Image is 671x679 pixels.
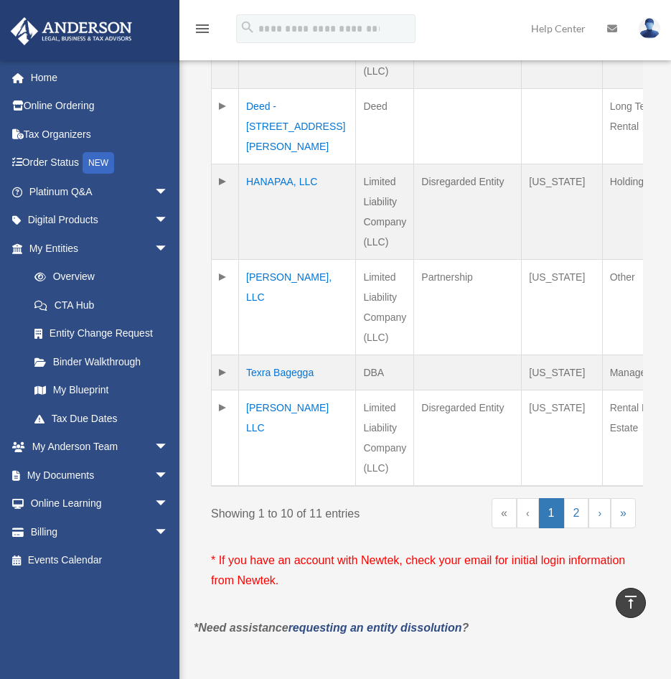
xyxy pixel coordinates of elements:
[414,390,522,486] td: Disregarded Entity
[288,622,462,634] a: requesting an entity dissolution
[10,177,190,206] a: Platinum Q&Aarrow_drop_down
[20,263,176,291] a: Overview
[154,177,183,207] span: arrow_drop_down
[492,498,517,528] a: First
[240,19,255,35] i: search
[522,390,602,486] td: [US_STATE]
[356,88,414,164] td: Deed
[588,498,611,528] a: Next
[239,390,356,486] td: [PERSON_NAME] LLC
[522,164,602,259] td: [US_STATE]
[194,622,469,634] em: *Need assistance ?
[10,92,190,121] a: Online Ordering
[154,206,183,235] span: arrow_drop_down
[20,404,183,433] a: Tax Due Dates
[194,20,211,37] i: menu
[10,206,190,235] a: Digital Productsarrow_drop_down
[10,546,190,575] a: Events Calendar
[211,498,413,524] div: Showing 1 to 10 of 11 entries
[10,234,183,263] a: My Entitiesarrow_drop_down
[239,164,356,259] td: HANAPAA, LLC
[517,498,539,528] a: Previous
[20,319,183,348] a: Entity Change Request
[356,355,414,390] td: DBA
[194,25,211,37] a: menu
[154,490,183,519] span: arrow_drop_down
[20,291,183,319] a: CTA Hub
[616,588,646,618] a: vertical_align_top
[239,259,356,355] td: [PERSON_NAME], LLC
[356,164,414,259] td: Limited Liability Company (LLC)
[356,390,414,486] td: Limited Liability Company (LLC)
[83,152,114,174] div: NEW
[154,461,183,490] span: arrow_drop_down
[564,498,589,528] a: 2
[414,164,522,259] td: Disregarded Entity
[20,376,183,405] a: My Blueprint
[6,17,136,45] img: Anderson Advisors Platinum Portal
[10,433,190,462] a: My Anderson Teamarrow_drop_down
[356,259,414,355] td: Limited Liability Company (LLC)
[611,498,636,528] a: Last
[622,594,639,611] i: vertical_align_top
[239,355,356,390] td: Texra Bagegga
[522,259,602,355] td: [US_STATE]
[239,88,356,164] td: Deed - [STREET_ADDRESS][PERSON_NAME]
[539,498,564,528] a: 1
[10,63,190,92] a: Home
[10,149,190,178] a: Order StatusNEW
[10,120,190,149] a: Tax Organizers
[211,551,636,591] p: * If you have an account with Newtek, check your email for initial login information from Newtek.
[10,518,190,546] a: Billingarrow_drop_down
[10,461,190,490] a: My Documentsarrow_drop_down
[10,490,190,518] a: Online Learningarrow_drop_down
[154,234,183,263] span: arrow_drop_down
[639,18,660,39] img: User Pic
[522,355,602,390] td: [US_STATE]
[414,259,522,355] td: Partnership
[154,433,183,462] span: arrow_drop_down
[154,518,183,547] span: arrow_drop_down
[20,347,183,376] a: Binder Walkthrough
